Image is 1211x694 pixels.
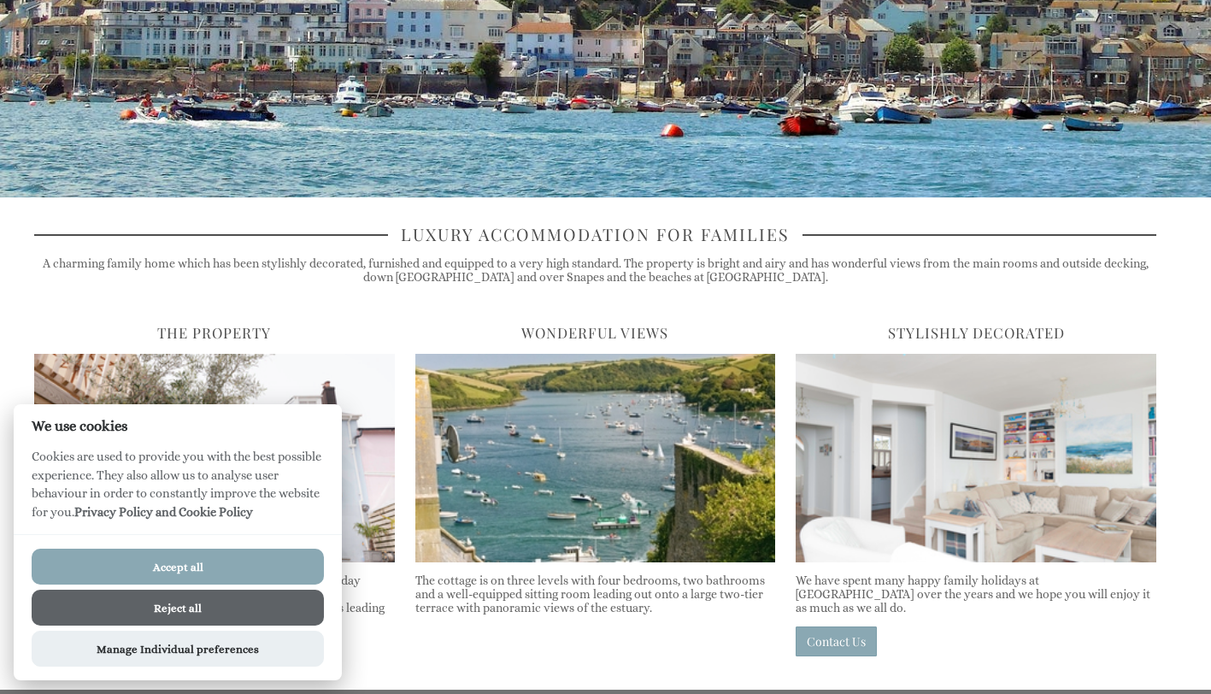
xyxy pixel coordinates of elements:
h2: We use cookies [14,418,342,434]
button: Accept all [32,549,324,585]
img: 775137.full.jpg [415,354,776,563]
span: Luxury accommodation for families [388,223,802,245]
p: We have spent many happy family holidays at [GEOGRAPHIC_DATA] over the years and we hope you will... [796,573,1156,615]
h2: The Property [34,323,395,342]
img: Front_Room_%284%29.full.jpg [796,354,1156,563]
button: Reject all [32,590,324,626]
button: Manage Individual preferences [32,631,324,667]
p: The cottage is on three levels with four bedrooms, two bathrooms and a well-equipped sitting room... [415,573,776,615]
p: Cookies are used to provide you with the best possible experience. They also allow us to analyse ... [14,448,342,534]
p: A charming family home which has been stylishly decorated, furnished and equipped to a very high ... [34,256,1156,284]
img: Outside_%281%29.full.jpg [34,354,395,563]
a: Contact Us [796,626,877,656]
h2: Stylishly Decorated [796,323,1156,342]
h2: Wonderful Views [415,323,776,342]
a: Privacy Policy and Cookie Policy [74,505,253,519]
